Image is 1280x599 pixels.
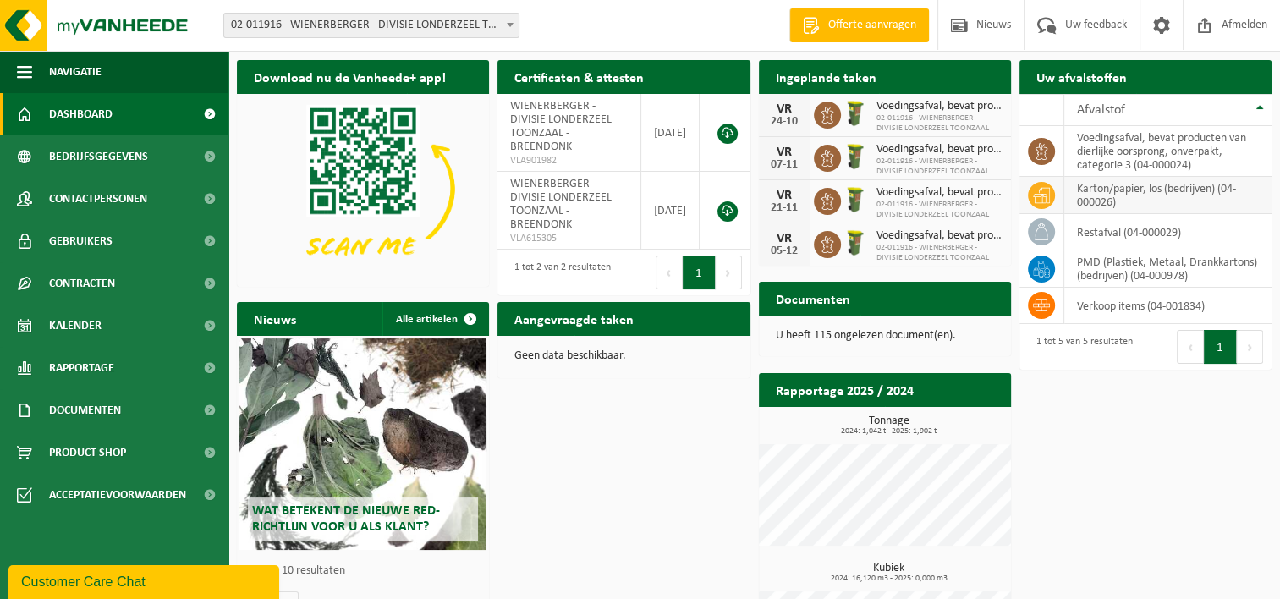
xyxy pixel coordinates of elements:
h2: Nieuws [237,302,313,335]
a: Offerte aanvragen [789,8,929,42]
button: Previous [1177,330,1204,364]
span: Contracten [49,262,115,305]
h2: Ingeplande taken [759,60,893,93]
h2: Uw afvalstoffen [1019,60,1144,93]
span: Bedrijfsgegevens [49,135,148,178]
div: 07-11 [767,159,801,171]
a: Wat betekent de nieuwe RED-richtlijn voor u als klant? [239,338,486,550]
span: Acceptatievoorwaarden [49,474,186,516]
td: karton/papier, los (bedrijven) (04-000026) [1064,177,1272,214]
td: PMD (Plastiek, Metaal, Drankkartons) (bedrijven) (04-000978) [1064,250,1272,288]
img: WB-0060-HPE-GN-50 [841,99,870,128]
div: VR [767,102,801,116]
div: VR [767,189,801,202]
h2: Download nu de Vanheede+ app! [237,60,463,93]
span: VLA901982 [510,154,628,168]
span: 02-011916 - WIENERBERGER - DIVISIE LONDERZEEL TOONZAAL - BREENDONK [223,13,519,38]
div: 21-11 [767,202,801,214]
a: Bekijk rapportage [885,406,1009,440]
span: Wat betekent de nieuwe RED-richtlijn voor u als klant? [252,504,440,534]
span: WIENERBERGER - DIVISIE LONDERZEEL TOONZAAL - BREENDONK [510,178,612,231]
button: 1 [1204,330,1237,364]
div: VR [767,146,801,159]
p: Geen data beschikbaar. [514,350,733,362]
span: 02-011916 - WIENERBERGER - DIVISIE LONDERZEEL TOONZAAL [876,113,1003,134]
h3: Tonnage [767,415,1011,436]
p: U heeft 115 ongelezen document(en). [776,330,994,342]
div: 05-12 [767,245,801,257]
p: 1 van 10 resultaten [254,565,481,577]
div: 1 tot 5 van 5 resultaten [1028,328,1133,365]
span: 02-011916 - WIENERBERGER - DIVISIE LONDERZEEL TOONZAAL [876,200,1003,220]
h2: Documenten [759,282,867,315]
h3: Kubiek [767,563,1011,583]
h2: Aangevraagde taken [497,302,651,335]
span: Product Shop [49,431,126,474]
button: 1 [683,256,716,289]
div: 1 tot 2 van 2 resultaten [506,254,611,291]
td: restafval (04-000029) [1064,214,1272,250]
div: 24-10 [767,116,801,128]
button: Next [1237,330,1263,364]
img: WB-0060-HPE-GN-50 [841,228,870,257]
span: Offerte aanvragen [824,17,920,34]
span: 02-011916 - WIENERBERGER - DIVISIE LONDERZEEL TOONZAAL [876,157,1003,177]
span: Dashboard [49,93,113,135]
h2: Certificaten & attesten [497,60,661,93]
td: voedingsafval, bevat producten van dierlijke oorsprong, onverpakt, categorie 3 (04-000024) [1064,126,1272,177]
td: [DATE] [641,172,700,250]
span: Gebruikers [49,220,113,262]
span: Voedingsafval, bevat producten van dierlijke oorsprong, onverpakt, categorie 3 [876,100,1003,113]
span: Documenten [49,389,121,431]
span: VLA615305 [510,232,628,245]
span: Voedingsafval, bevat producten van dierlijke oorsprong, onverpakt, categorie 3 [876,229,1003,243]
span: Voedingsafval, bevat producten van dierlijke oorsprong, onverpakt, categorie 3 [876,186,1003,200]
button: Previous [656,256,683,289]
span: Contactpersonen [49,178,147,220]
a: Alle artikelen [382,302,487,336]
span: Navigatie [49,51,102,93]
h2: Rapportage 2025 / 2024 [759,373,931,406]
img: Download de VHEPlus App [237,94,489,283]
span: Voedingsafval, bevat producten van dierlijke oorsprong, onverpakt, categorie 3 [876,143,1003,157]
img: WB-0060-HPE-GN-50 [841,185,870,214]
div: VR [767,232,801,245]
span: 2024: 16,120 m3 - 2025: 0,000 m3 [767,574,1011,583]
span: 02-011916 - WIENERBERGER - DIVISIE LONDERZEEL TOONZAAL - BREENDONK [224,14,519,37]
button: Next [716,256,742,289]
img: WB-0060-HPE-GN-50 [841,142,870,171]
span: 02-011916 - WIENERBERGER - DIVISIE LONDERZEEL TOONZAAL [876,243,1003,263]
iframe: chat widget [8,562,283,599]
td: [DATE] [641,94,700,172]
span: WIENERBERGER - DIVISIE LONDERZEEL TOONZAAL - BREENDONK [510,100,612,153]
span: Kalender [49,305,102,347]
span: Afvalstof [1077,103,1125,117]
span: Rapportage [49,347,114,389]
td: verkoop items (04-001834) [1064,288,1272,324]
span: 2024: 1,042 t - 2025: 1,902 t [767,427,1011,436]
